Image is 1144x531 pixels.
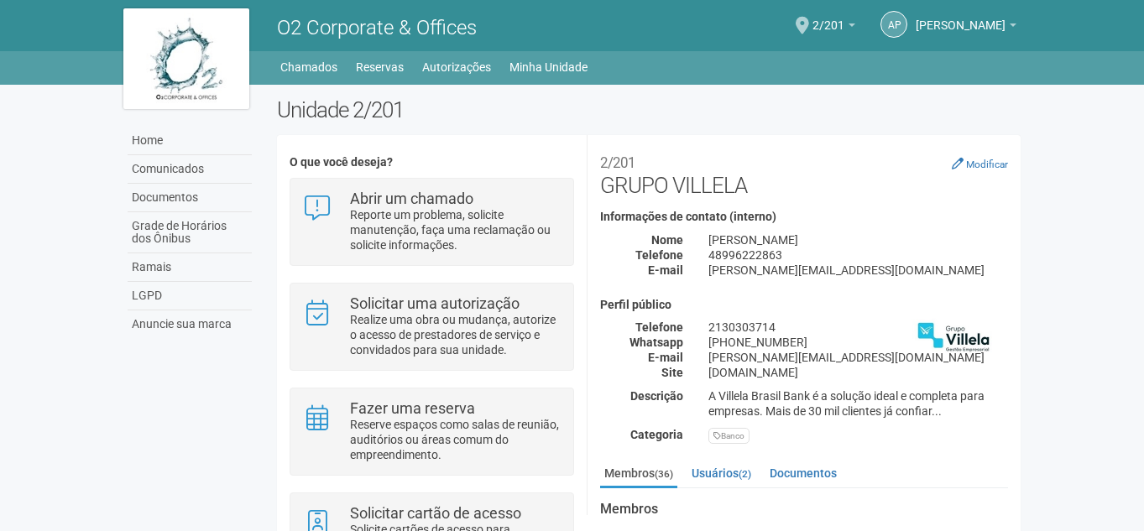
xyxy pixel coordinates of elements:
a: Abrir um chamado Reporte um problema, solicite manutenção, faça uma reclamação ou solicite inform... [303,191,561,252]
a: Fazer uma reserva Reserve espaços como salas de reunião, auditórios ou áreas comum do empreendime... [303,401,561,462]
div: A Villela Brasil Bank é a solução ideal e completa para empresas. Mais de 30 mil clientes já conf... [696,388,1021,419]
span: agatha pedro de souza [916,3,1006,32]
strong: Categoria [630,428,683,441]
strong: Fazer uma reserva [350,399,475,417]
a: Ramais [128,253,252,282]
span: 2/201 [812,3,844,32]
a: LGPD [128,282,252,310]
span: O2 Corporate & Offices [277,16,477,39]
strong: Nome [651,233,683,247]
a: Home [128,127,252,155]
a: Minha Unidade [509,55,588,79]
a: Comunicados [128,155,252,184]
div: 48996222863 [696,247,1021,263]
small: Modificar [966,159,1008,170]
h2: GRUPO VILLELA [600,148,1008,198]
a: Documentos [765,461,841,486]
div: [PHONE_NUMBER] [696,335,1021,350]
strong: Telefone [635,320,683,334]
a: Chamados [280,55,337,79]
a: Membros(36) [600,461,677,488]
strong: Abrir um chamado [350,190,473,207]
a: 2/201 [812,21,855,34]
strong: Descrição [630,389,683,403]
div: [PERSON_NAME] [696,232,1021,247]
div: [DOMAIN_NAME] [696,365,1021,380]
a: Usuários(2) [687,461,755,486]
a: Autorizações [422,55,491,79]
p: Reserve espaços como salas de reunião, auditórios ou áreas comum do empreendimento. [350,417,561,462]
a: ap [880,11,907,38]
a: Solicitar uma autorização Realize uma obra ou mudança, autorize o acesso de prestadores de serviç... [303,296,561,357]
h4: O que você deseja? [290,156,574,169]
img: business.png [912,299,995,383]
strong: E-mail [648,351,683,364]
p: Realize uma obra ou mudança, autorize o acesso de prestadores de serviço e convidados para sua un... [350,312,561,357]
strong: Membros [600,502,1008,517]
small: 2/201 [600,154,635,171]
a: Grade de Horários dos Ônibus [128,212,252,253]
a: Reservas [356,55,404,79]
div: Banco [708,428,750,444]
small: (36) [655,468,673,480]
strong: Solicitar cartão de acesso [350,504,521,522]
strong: Solicitar uma autorização [350,294,520,312]
h2: Unidade 2/201 [277,97,1021,122]
strong: E-mail [648,263,683,277]
strong: Telefone [635,248,683,262]
p: Reporte um problema, solicite manutenção, faça uma reclamação ou solicite informações. [350,207,561,252]
div: [PERSON_NAME][EMAIL_ADDRESS][DOMAIN_NAME] [696,263,1021,278]
div: 2130303714 [696,320,1021,335]
small: (2) [739,468,751,480]
a: Modificar [952,157,1008,170]
strong: Site [661,366,683,379]
h4: Perfil público [600,299,1008,311]
a: [PERSON_NAME] [916,21,1016,34]
div: [PERSON_NAME][EMAIL_ADDRESS][DOMAIN_NAME] [696,350,1021,365]
h4: Informações de contato (interno) [600,211,1008,223]
a: Anuncie sua marca [128,310,252,338]
img: logo.jpg [123,8,249,109]
strong: Whatsapp [629,336,683,349]
a: Documentos [128,184,252,212]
